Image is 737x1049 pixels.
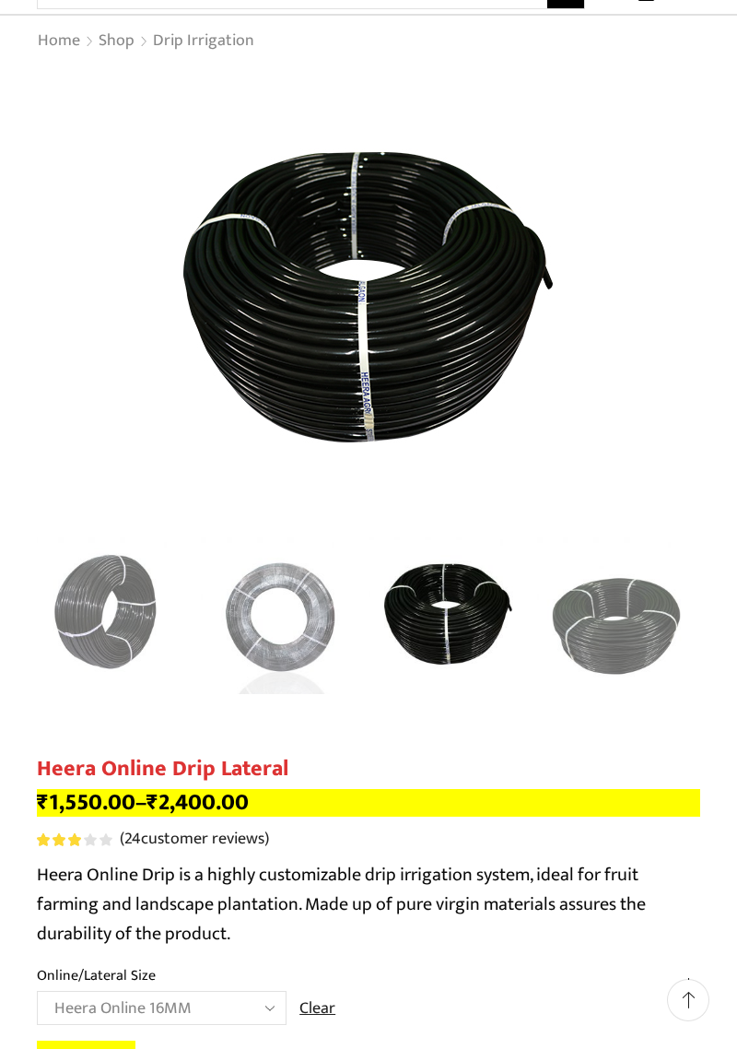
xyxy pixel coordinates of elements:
[37,29,255,53] nav: Breadcrumb
[299,997,335,1021] a: Clear options
[37,789,700,817] p: –
[37,833,111,846] div: Rated 3.08 out of 5
[37,833,115,846] span: 24
[120,828,269,852] a: (24customer reviews)
[37,756,700,783] h1: Heera Online Drip Lateral
[138,67,599,528] img: 4
[37,860,700,949] p: Heera Online Drip is a highly customizable drip irrigation system, ideal for fruit farming and la...
[146,784,158,821] span: ₹
[201,537,360,697] a: 2
[32,537,192,697] img: Heera Online Drip Lateral
[124,825,141,853] span: 24
[32,537,192,694] li: 1 / 5
[37,67,700,528] div: 3 / 5
[98,29,135,53] a: Shop
[37,965,156,986] label: Online/Lateral Size
[152,29,255,53] a: Drip Irrigation
[37,29,81,53] a: Home
[537,537,696,697] a: HG
[37,784,135,821] bdi: 1,550.00
[368,537,528,694] li: 3 / 5
[32,537,192,697] a: Heera Online Drip Lateral 3
[537,537,696,694] li: 4 / 5
[37,833,83,846] span: Rated out of 5 based on customer ratings
[146,784,249,821] bdi: 2,400.00
[201,537,360,694] li: 2 / 5
[37,784,49,821] span: ₹
[368,535,528,694] a: 4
